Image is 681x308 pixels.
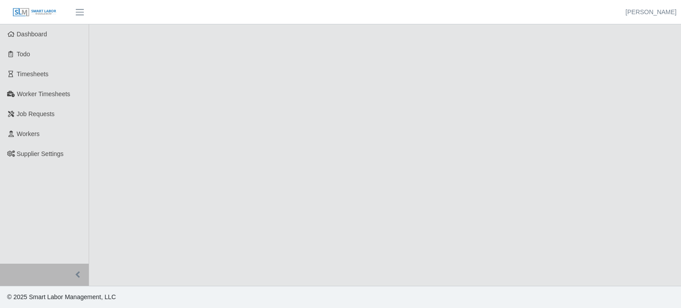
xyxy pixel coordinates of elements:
a: [PERSON_NAME] [626,8,677,17]
span: Supplier Settings [17,150,64,157]
span: Dashboard [17,31,47,38]
span: Job Requests [17,110,55,117]
img: SLM Logo [12,8,57,17]
span: Timesheets [17,70,49,78]
span: Todo [17,51,30,58]
span: Worker Timesheets [17,90,70,97]
span: Workers [17,130,40,137]
span: © 2025 Smart Labor Management, LLC [7,293,116,300]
